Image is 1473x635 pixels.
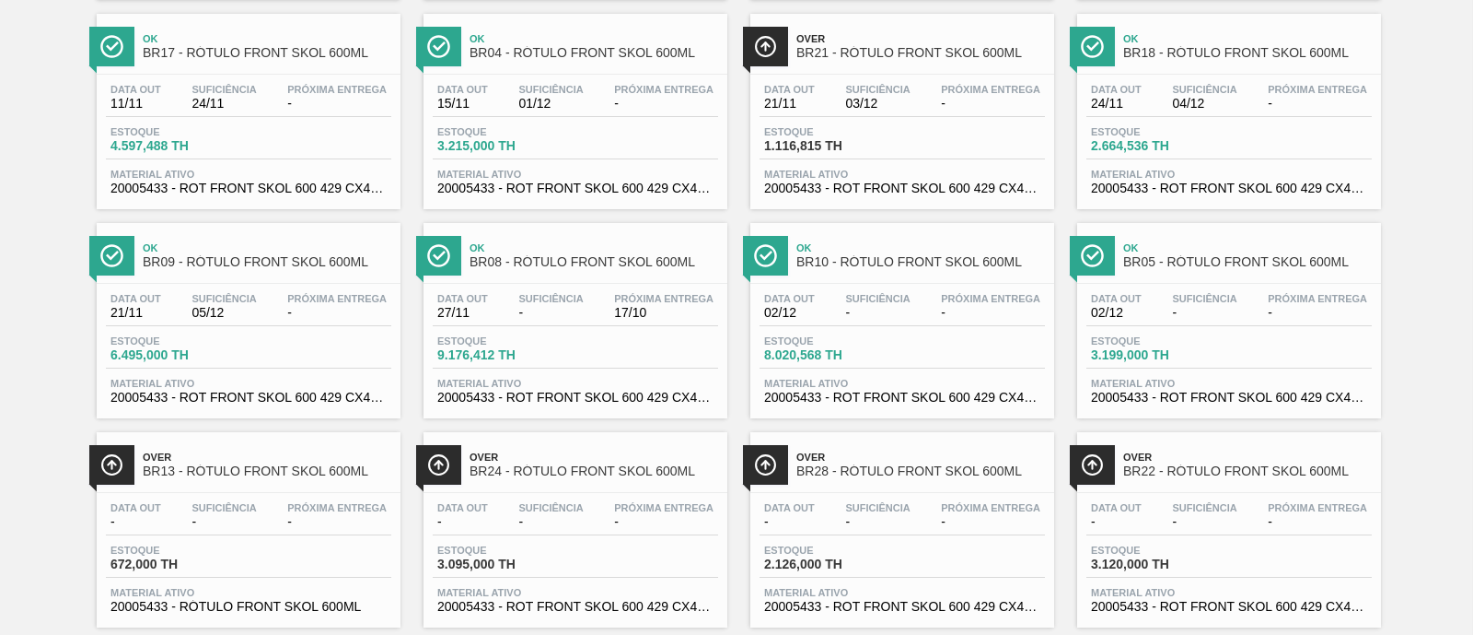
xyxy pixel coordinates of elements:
[437,139,566,153] span: 3.215,000 TH
[427,453,450,476] img: Ícone
[110,600,387,614] span: 20005433 - RÓTULO FRONT SKOL 600ML
[437,515,488,529] span: -
[1091,84,1142,95] span: Data out
[110,182,387,195] span: 20005433 - ROT FRONT SKOL 600 429 CX48MIL
[518,306,583,320] span: -
[191,293,256,304] span: Suficiência
[110,169,387,180] span: Material ativo
[764,545,893,556] span: Estoque
[410,418,736,628] a: ÍconeOverBR24 - RÓTULO FRONT SKOL 600MLData out-Suficiência-Próxima Entrega-Estoque3.095,000 THMa...
[614,306,713,320] span: 17/10
[143,255,391,269] span: BR09 - RÓTULO FRONT SKOL 600ML
[1172,97,1236,111] span: 04/12
[764,293,815,304] span: Data out
[427,35,450,58] img: Ícone
[736,418,1063,628] a: ÍconeOverBR28 - RÓTULO FRONT SKOL 600MLData out-Suficiência-Próxima Entrega-Estoque2.126,000 THMa...
[470,255,718,269] span: BR08 - RÓTULO FRONT SKOL 600ML
[1268,97,1367,111] span: -
[1063,209,1390,418] a: ÍconeOkBR05 - RÓTULO FRONT SKOL 600MLData out02/12Suficiência-Próxima Entrega-Estoque3.199,000 TH...
[470,242,718,253] span: Ok
[191,502,256,513] span: Suficiência
[941,515,1040,529] span: -
[110,378,387,389] span: Material ativo
[437,126,566,137] span: Estoque
[143,464,391,478] span: BR13 - RÓTULO FRONT SKOL 600ML
[1081,244,1104,267] img: Ícone
[437,587,713,598] span: Material ativo
[83,209,410,418] a: ÍconeOkBR09 - RÓTULO FRONT SKOL 600MLData out21/11Suficiência05/12Próxima Entrega-Estoque6.495,00...
[437,293,488,304] span: Data out
[437,97,488,111] span: 15/11
[1268,515,1367,529] span: -
[1091,587,1367,598] span: Material ativo
[845,84,910,95] span: Suficiência
[614,502,713,513] span: Próxima Entrega
[764,335,893,347] span: Estoque
[110,139,239,153] span: 4.597,488 TH
[110,293,161,304] span: Data out
[1091,348,1220,362] span: 3.199,000 TH
[1268,306,1367,320] span: -
[410,209,736,418] a: ÍconeOkBR08 - RÓTULO FRONT SKOL 600MLData out27/11Suficiência-Próxima Entrega17/10Estoque9.176,41...
[427,244,450,267] img: Ícone
[764,139,893,153] span: 1.116,815 TH
[764,348,893,362] span: 8.020,568 TH
[1172,84,1236,95] span: Suficiência
[437,558,566,571] span: 3.095,000 TH
[437,391,713,405] span: 20005433 - ROT FRONT SKOL 600 429 CX48MIL
[845,502,910,513] span: Suficiência
[437,600,713,614] span: 20005433 - ROT FRONT SKOL 600 429 CX48MIL
[518,515,583,529] span: -
[764,502,815,513] span: Data out
[941,293,1040,304] span: Próxima Entrega
[941,502,1040,513] span: Próxima Entrega
[100,35,123,58] img: Ícone
[764,558,893,571] span: 2.126,000 TH
[764,391,1040,405] span: 20005433 - ROT FRONT SKOL 600 429 CX48MIL
[845,97,910,111] span: 03/12
[1063,418,1390,628] a: ÍconeOverBR22 - RÓTULO FRONT SKOL 600MLData out-Suficiência-Próxima Entrega-Estoque3.120,000 THMa...
[1081,35,1104,58] img: Ícone
[1091,558,1220,571] span: 3.120,000 TH
[1172,293,1236,304] span: Suficiência
[736,209,1063,418] a: ÍconeOkBR10 - RÓTULO FRONT SKOL 600MLData out02/12Suficiência-Próxima Entrega-Estoque8.020,568 TH...
[614,84,713,95] span: Próxima Entrega
[1123,242,1372,253] span: Ok
[845,293,910,304] span: Suficiência
[110,306,161,320] span: 21/11
[100,244,123,267] img: Ícone
[614,97,713,111] span: -
[941,97,1040,111] span: -
[1172,306,1236,320] span: -
[1091,293,1142,304] span: Data out
[1091,139,1220,153] span: 2.664,536 TH
[764,306,815,320] span: 02/12
[110,84,161,95] span: Data out
[437,169,713,180] span: Material ativo
[764,600,1040,614] span: 20005433 - ROT FRONT SKOL 600 429 CX48MIL
[1091,126,1220,137] span: Estoque
[845,306,910,320] span: -
[764,126,893,137] span: Estoque
[437,502,488,513] span: Data out
[518,84,583,95] span: Suficiência
[1172,502,1236,513] span: Suficiência
[1091,545,1220,556] span: Estoque
[437,378,713,389] span: Material ativo
[764,169,1040,180] span: Material ativo
[110,348,239,362] span: 6.495,000 TH
[796,464,1045,478] span: BR28 - RÓTULO FRONT SKOL 600ML
[845,515,910,529] span: -
[437,306,488,320] span: 27/11
[518,502,583,513] span: Suficiência
[437,348,566,362] span: 9.176,412 TH
[287,97,387,111] span: -
[470,464,718,478] span: BR24 - RÓTULO FRONT SKOL 600ML
[941,306,1040,320] span: -
[764,97,815,111] span: 21/11
[1081,453,1104,476] img: Ícone
[1123,255,1372,269] span: BR05 - RÓTULO FRONT SKOL 600ML
[796,255,1045,269] span: BR10 - RÓTULO FRONT SKOL 600ML
[287,84,387,95] span: Próxima Entrega
[83,418,410,628] a: ÍconeOverBR13 - RÓTULO FRONT SKOL 600MLData out-Suficiência-Próxima Entrega-Estoque672,000 THMate...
